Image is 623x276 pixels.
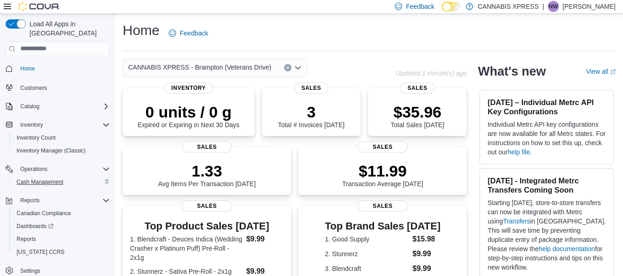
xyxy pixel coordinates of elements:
[539,245,595,253] a: help documentation
[563,1,616,12] p: [PERSON_NAME]
[17,147,86,154] span: Inventory Manager (Classic)
[342,162,423,188] div: Transaction Average [DATE]
[2,100,113,113] button: Catalog
[357,141,408,153] span: Sales
[20,84,47,92] span: Customers
[478,1,539,12] p: CANNABIS XPRESS
[400,82,435,94] span: Sales
[610,69,616,75] svg: External link
[13,247,110,258] span: Washington CCRS
[13,208,75,219] a: Canadian Compliance
[165,24,212,42] a: Feedback
[413,234,441,245] dd: $15.98
[325,235,409,244] dt: 1. Good Supply
[542,1,544,12] p: |
[20,267,40,275] span: Settings
[13,221,57,232] a: Dashboards
[487,120,606,157] p: Individual Metrc API key configurations are now available for all Metrc states. For instructions ...
[549,1,558,12] span: NW
[137,103,239,129] div: Expired or Expiring in Next 30 Days
[2,81,113,94] button: Customers
[26,19,110,38] span: Load All Apps in [GEOGRAPHIC_DATA]
[130,267,243,276] dt: 2. Stunnerz - Sativa Pre-Roll - 2x1g
[342,162,423,180] p: $11.99
[13,221,110,232] span: Dashboards
[17,119,110,130] span: Inventory
[9,233,113,246] button: Reports
[20,103,39,110] span: Catalog
[487,198,606,272] p: Starting [DATE], store-to-store transfers can now be integrated with Metrc using in [GEOGRAPHIC_D...
[391,103,444,129] div: Total Sales [DATE]
[487,98,606,116] h3: [DATE] – Individual Metrc API Key Configurations
[17,63,39,74] a: Home
[9,246,113,258] button: [US_STATE] CCRS
[18,2,60,11] img: Cova
[13,145,89,156] a: Inventory Manager (Classic)
[128,62,271,73] span: CANNABIS XPRESS - Brampton (Veterans Drive)
[182,200,232,211] span: Sales
[20,121,43,129] span: Inventory
[9,131,113,144] button: Inventory Count
[2,118,113,131] button: Inventory
[278,103,344,121] p: 3
[325,221,440,232] h3: Top Brand Sales [DATE]
[17,248,65,256] span: [US_STATE] CCRS
[130,221,284,232] h3: Top Product Sales [DATE]
[123,21,160,40] h1: Home
[13,145,110,156] span: Inventory Manager (Classic)
[284,64,291,71] button: Clear input
[158,162,256,180] p: 1.33
[17,223,53,230] span: Dashboards
[17,119,47,130] button: Inventory
[20,197,40,204] span: Reports
[9,220,113,233] a: Dashboards
[17,235,36,243] span: Reports
[13,247,68,258] a: [US_STATE] CCRS
[17,178,63,186] span: Cash Management
[2,62,113,75] button: Home
[17,195,43,206] button: Reports
[478,64,546,79] h2: What's new
[17,164,110,175] span: Operations
[391,103,444,121] p: $35.96
[325,249,409,258] dt: 2. Stunnerz
[130,235,243,262] dt: 1. Blendcraft - Deuces Indica (Wedding Crasher x Platinum Puff) Pre-Roll - 2x1g
[406,2,434,11] span: Feedback
[13,132,110,143] span: Inventory Count
[548,1,559,12] div: Nathan Wilson
[180,29,208,38] span: Feedback
[20,165,47,173] span: Operations
[9,144,113,157] button: Inventory Manager (Classic)
[325,264,409,273] dt: 3. Blendcraft
[13,234,40,245] a: Reports
[13,132,59,143] a: Inventory Count
[246,234,284,245] dd: $9.99
[9,176,113,188] button: Cash Management
[2,194,113,207] button: Reports
[17,134,56,141] span: Inventory Count
[357,200,408,211] span: Sales
[487,176,606,194] h3: [DATE] - Integrated Metrc Transfers Coming Soon
[17,63,110,74] span: Home
[182,141,232,153] span: Sales
[17,195,110,206] span: Reports
[442,2,461,12] input: Dark Mode
[396,70,467,77] p: Updated 1 minute(s) ago
[413,263,441,274] dd: $9.99
[294,64,302,71] button: Open list of options
[413,248,441,259] dd: $9.99
[158,162,256,188] div: Avg Items Per Transaction [DATE]
[13,208,110,219] span: Canadian Compliance
[17,82,110,93] span: Customers
[17,210,71,217] span: Canadian Compliance
[137,103,239,121] p: 0 units / 0 g
[13,234,110,245] span: Reports
[503,217,530,225] a: Transfers
[17,82,51,94] a: Customers
[20,65,35,72] span: Home
[164,82,214,94] span: Inventory
[2,163,113,176] button: Operations
[278,103,344,129] div: Total # Invoices [DATE]
[17,164,51,175] button: Operations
